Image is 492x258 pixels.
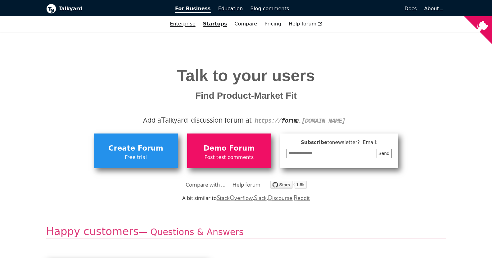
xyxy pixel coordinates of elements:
span: Free trial [97,153,175,161]
span: O [230,193,235,202]
a: Docs [293,3,421,14]
span: Blog comments [250,6,289,11]
a: Create ForumFree trial [94,134,178,168]
span: Post test comments [190,153,268,161]
a: Discourse [268,194,292,201]
span: Demo Forum [190,143,268,154]
a: Help forum [285,19,326,29]
a: Compare [235,21,257,27]
a: Blog comments [246,3,293,14]
span: Help forum [289,21,322,27]
img: Talkyard logo [46,4,56,14]
span: Find Product-Market Fit [195,89,297,102]
a: About [424,6,442,11]
a: Star debiki/talkyard on GitHub [270,182,307,191]
span: to newsletter ? Email: [327,140,377,145]
span: Subscribe [287,139,392,147]
b: Talkyard [59,5,167,13]
a: Help forum [232,180,260,189]
span: Talk to your users [177,66,315,84]
strong: forum [282,117,298,124]
span: For Business [175,6,211,13]
span: Create Forum [97,143,175,154]
span: Docs [404,6,417,11]
a: Education [214,3,247,14]
a: StackOverflow [217,194,253,201]
a: Enterprise [166,19,199,29]
a: Demo ForumPost test comments [187,134,271,168]
h2: Happy customers [46,225,446,239]
a: Reddit [294,194,310,201]
a: Talkyard logoTalkyard [46,4,167,14]
a: For Business [171,3,214,14]
span: S [217,193,220,202]
a: Startups [199,19,231,29]
button: Send [376,149,392,158]
small: — Questions & Answers [139,227,244,237]
span: T [161,114,165,125]
a: Pricing [261,19,285,29]
span: D [268,193,273,202]
img: talkyard.svg [270,181,307,189]
code: https:// .[DOMAIN_NAME] [255,117,345,124]
a: Slack [254,194,266,201]
span: Education [218,6,243,11]
div: Add a alkyard discussion forum at [51,115,441,125]
span: S [254,193,257,202]
a: Compare with ... [186,180,226,189]
span: R [294,193,298,202]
